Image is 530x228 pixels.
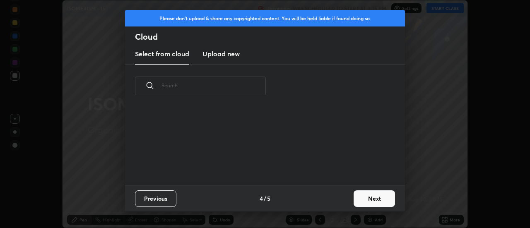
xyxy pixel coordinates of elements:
h3: Upload new [202,49,240,59]
button: Next [354,190,395,207]
h4: 5 [267,194,270,203]
h3: Select from cloud [135,49,189,59]
button: Previous [135,190,176,207]
h4: 4 [260,194,263,203]
input: Search [161,68,266,103]
h2: Cloud [135,31,405,42]
h4: / [264,194,266,203]
div: Please don't upload & share any copyrighted content. You will be held liable if found doing so. [125,10,405,26]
